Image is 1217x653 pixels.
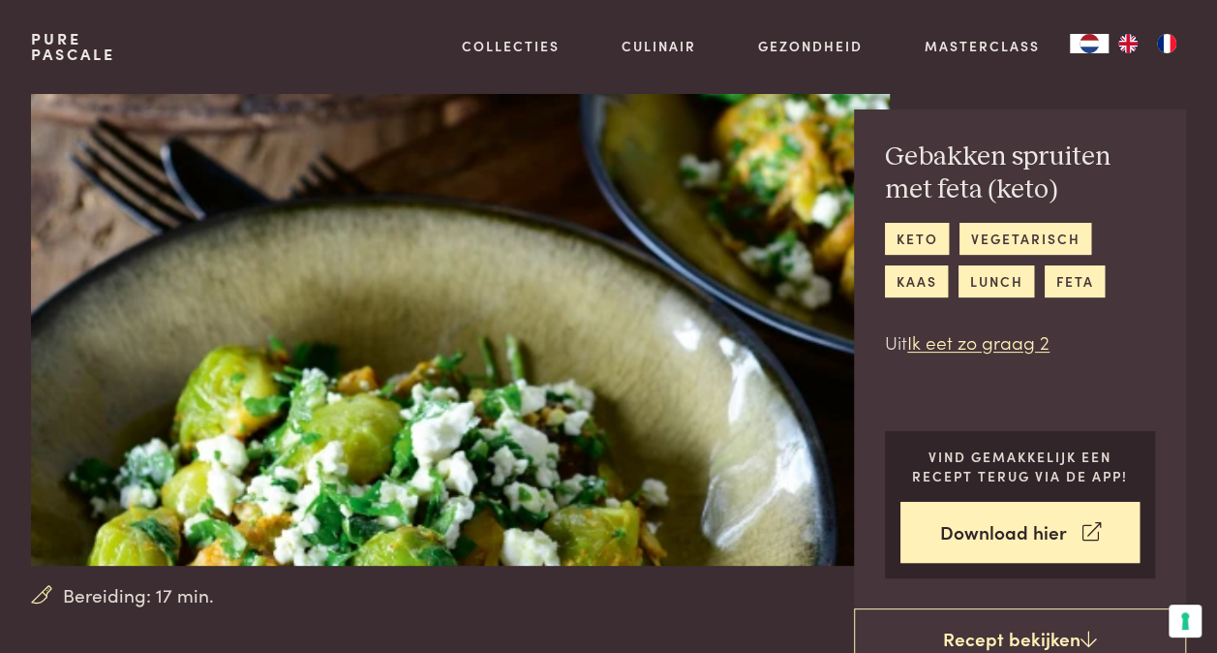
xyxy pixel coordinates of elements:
a: feta [1045,265,1105,297]
a: Masterclass [924,36,1039,56]
a: EN [1109,34,1147,53]
a: Download hier [900,502,1140,563]
a: lunch [958,265,1034,297]
h2: Gebakken spruiten met feta (keto) [885,140,1155,207]
a: PurePascale [31,31,115,62]
button: Uw voorkeuren voor toestemming voor trackingtechnologieën [1169,605,1202,637]
a: Collecties [462,36,560,56]
p: Uit [885,328,1155,357]
a: Culinair [622,36,696,56]
a: Ik eet zo graag 2 [907,328,1050,355]
a: keto [885,223,949,255]
a: vegetarisch [959,223,1091,255]
span: Bereiding: 17 min. [63,581,214,609]
a: FR [1147,34,1186,53]
p: Vind gemakkelijk een recept terug via de app! [900,447,1140,486]
div: Language [1070,34,1109,53]
a: NL [1070,34,1109,53]
aside: Language selected: Nederlands [1070,34,1186,53]
ul: Language list [1109,34,1186,53]
a: Gezondheid [758,36,863,56]
a: kaas [885,265,948,297]
img: Gebakken spruiten met feta (keto) [31,50,890,566]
